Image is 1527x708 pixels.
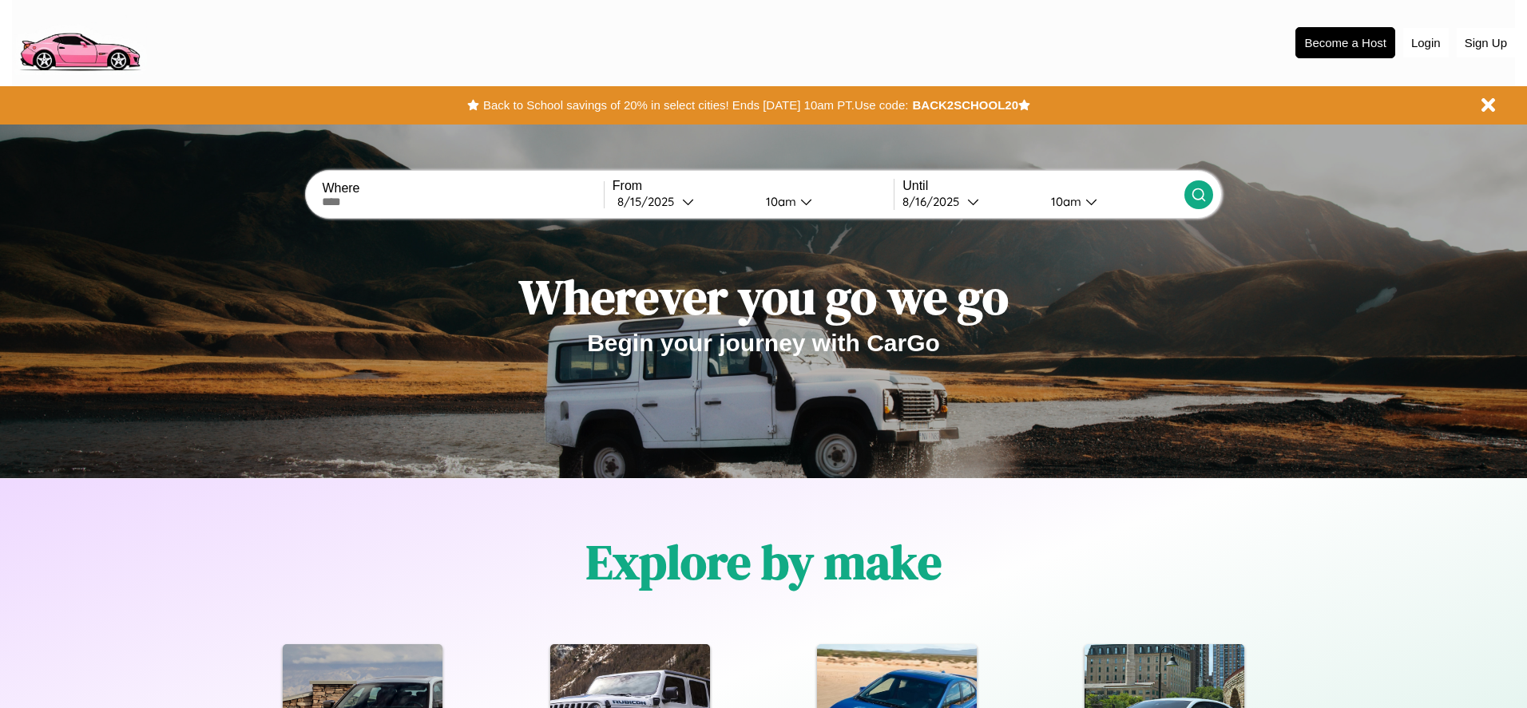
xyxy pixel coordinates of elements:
h1: Explore by make [586,529,942,595]
button: Become a Host [1295,27,1395,58]
div: 8 / 15 / 2025 [617,194,682,209]
button: Sign Up [1457,28,1515,57]
label: Where [322,181,603,196]
div: 10am [1043,194,1085,209]
label: Until [902,179,1184,193]
label: From [613,179,894,193]
div: 8 / 16 / 2025 [902,194,967,209]
button: Login [1403,28,1449,57]
button: 10am [1038,193,1184,210]
img: logo [12,8,147,75]
button: 8/15/2025 [613,193,753,210]
button: 10am [753,193,894,210]
div: 10am [758,194,800,209]
b: BACK2SCHOOL20 [912,98,1018,112]
button: Back to School savings of 20% in select cities! Ends [DATE] 10am PT.Use code: [479,94,912,117]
